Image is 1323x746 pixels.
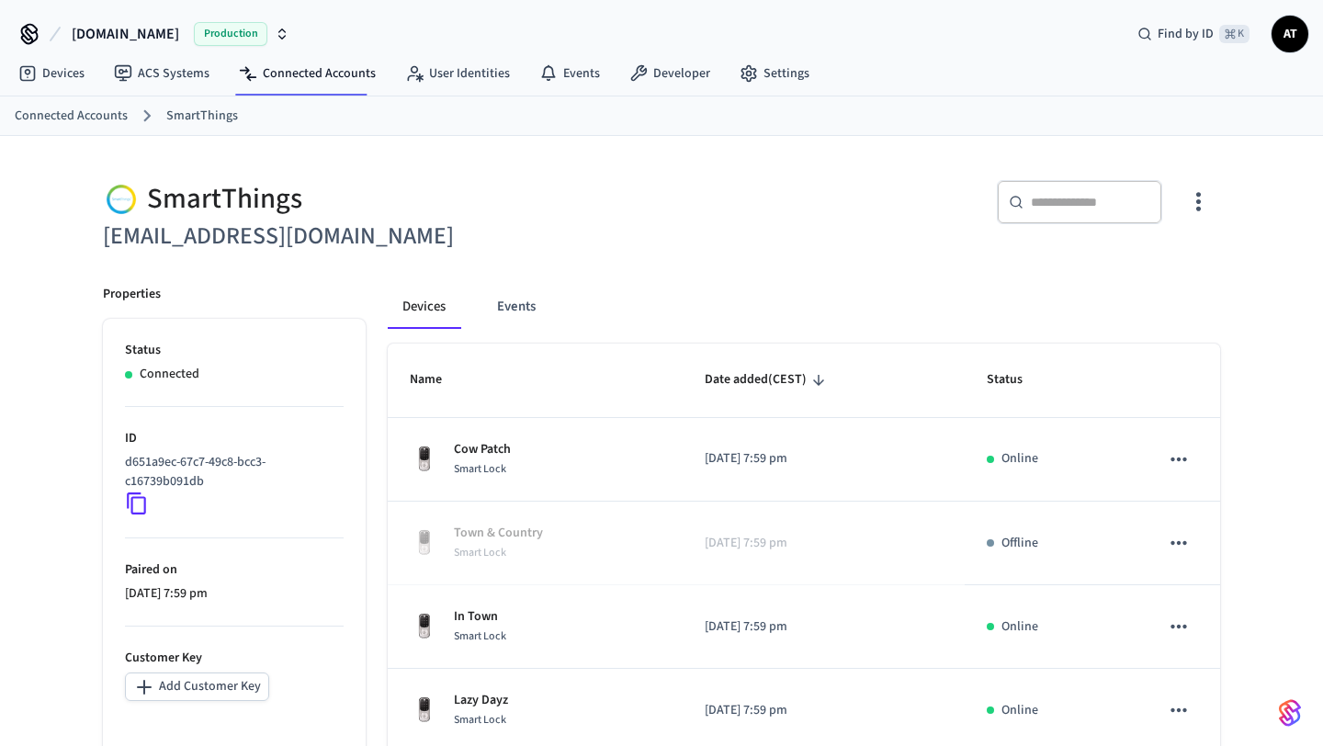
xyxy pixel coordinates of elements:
[987,366,1046,394] span: Status
[99,57,224,90] a: ACS Systems
[410,612,439,641] img: Yale Assure Touchscreen Wifi Smart Lock, Satin Nickel, Front
[103,285,161,304] p: Properties
[194,22,267,46] span: Production
[140,365,199,384] p: Connected
[1001,617,1038,637] p: Online
[454,461,506,477] span: Smart Lock
[390,57,525,90] a: User Identities
[615,57,725,90] a: Developer
[125,429,344,448] p: ID
[705,449,943,469] p: [DATE] 7:59 pm
[410,695,439,725] img: Yale Assure Touchscreen Wifi Smart Lock, Satin Nickel, Front
[15,107,128,126] a: Connected Accounts
[103,180,650,218] div: SmartThings
[454,524,543,543] p: Town & Country
[224,57,390,90] a: Connected Accounts
[705,534,943,553] p: [DATE] 7:59 pm
[103,180,140,218] img: Smartthings Logo, Square
[388,285,1220,329] div: connected account tabs
[454,712,506,728] span: Smart Lock
[454,545,506,560] span: Smart Lock
[125,673,269,701] button: Add Customer Key
[103,218,650,255] h6: [EMAIL_ADDRESS][DOMAIN_NAME]
[454,607,506,627] p: In Town
[166,107,238,126] a: SmartThings
[1219,25,1249,43] span: ⌘ K
[705,701,943,720] p: [DATE] 7:59 pm
[454,691,508,710] p: Lazy Dayz
[388,285,460,329] button: Devices
[1123,17,1264,51] div: Find by ID⌘ K
[1279,698,1301,728] img: SeamLogoGradient.69752ec5.svg
[125,649,344,668] p: Customer Key
[410,445,439,474] img: Yale Assure Touchscreen Wifi Smart Lock, Satin Nickel, Front
[125,584,344,604] p: [DATE] 7:59 pm
[705,366,831,394] span: Date added(CEST)
[1001,534,1038,553] p: Offline
[125,453,336,492] p: d651a9ec-67c7-49c8-bcc3-c16739b091db
[1273,17,1306,51] span: AT
[1001,449,1038,469] p: Online
[125,341,344,360] p: Status
[705,617,943,637] p: [DATE] 7:59 pm
[1272,16,1308,52] button: AT
[4,57,99,90] a: Devices
[1001,701,1038,720] p: Online
[72,23,179,45] span: [DOMAIN_NAME]
[1158,25,1214,43] span: Find by ID
[454,440,511,459] p: Cow Patch
[725,57,824,90] a: Settings
[525,57,615,90] a: Events
[482,285,550,329] button: Events
[410,366,466,394] span: Name
[454,628,506,644] span: Smart Lock
[410,528,439,558] img: Yale Assure Touchscreen Wifi Smart Lock, Satin Nickel, Front
[125,560,344,580] p: Paired on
